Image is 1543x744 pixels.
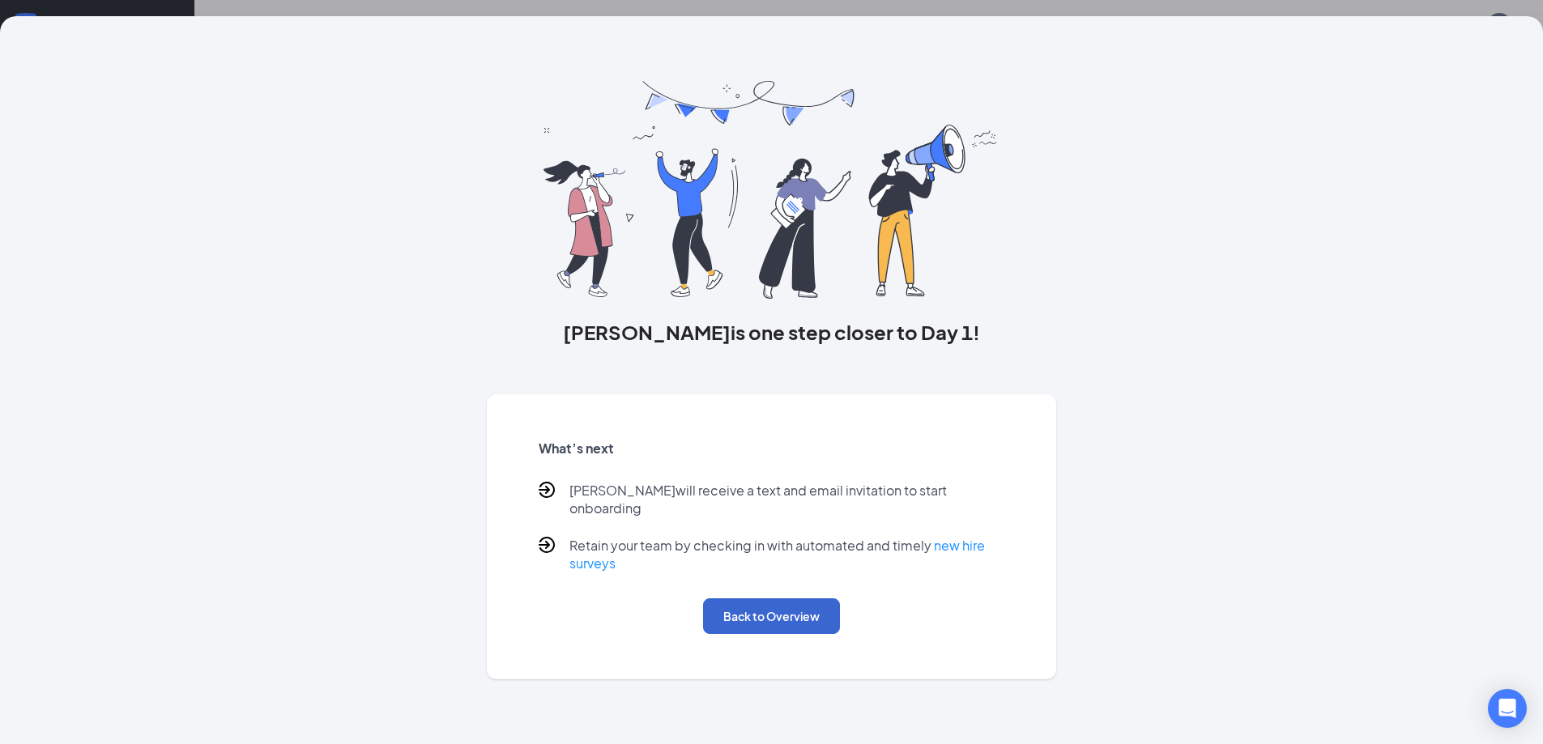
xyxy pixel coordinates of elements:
[539,440,1005,457] h5: What’s next
[487,318,1057,346] h3: [PERSON_NAME] is one step closer to Day 1!
[569,537,985,572] a: new hire surveys
[1488,689,1527,728] div: Open Intercom Messenger
[569,482,1005,517] p: [PERSON_NAME] will receive a text and email invitation to start onboarding
[543,81,1000,299] img: you are all set
[703,598,840,634] button: Back to Overview
[569,537,1005,572] p: Retain your team by checking in with automated and timely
